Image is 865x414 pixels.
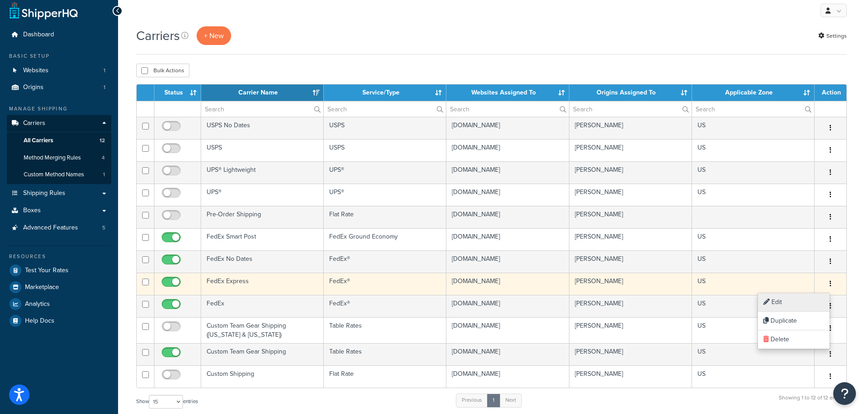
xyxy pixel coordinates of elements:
[201,365,324,388] td: Custom Shipping
[23,84,44,91] span: Origins
[446,139,569,161] td: [DOMAIN_NAME]
[25,300,50,308] span: Analytics
[7,132,111,149] a: All Carriers 12
[446,161,569,184] td: [DOMAIN_NAME]
[7,219,111,236] li: Advanced Features
[7,79,111,96] li: Origins
[7,79,111,96] a: Origins 1
[7,115,111,184] li: Carriers
[201,139,324,161] td: USPS
[154,85,201,101] th: Status: activate to sort column ascending
[23,31,54,39] span: Dashboard
[102,224,105,232] span: 5
[23,120,45,127] span: Carriers
[569,295,692,317] td: [PERSON_NAME]
[324,295,446,317] td: FedEx®
[7,185,111,202] a: Shipping Rules
[569,139,692,161] td: [PERSON_NAME]
[758,293,830,312] a: Edit
[23,190,65,197] span: Shipping Rules
[201,317,324,343] td: Custom Team Gear Shipping ([US_STATE] & [US_STATE])
[815,85,846,101] th: Action
[149,395,183,409] select: Showentries
[24,171,84,179] span: Custom Method Names
[23,207,41,214] span: Boxes
[324,139,446,161] td: USPS
[136,27,180,45] h1: Carriers
[692,343,815,365] td: US
[103,171,105,179] span: 1
[569,184,692,206] td: [PERSON_NAME]
[324,365,446,388] td: Flat Rate
[201,161,324,184] td: UPS® Lightweight
[7,166,111,183] a: Custom Method Names 1
[7,296,111,312] a: Analytics
[692,273,815,295] td: US
[7,26,111,43] a: Dashboard
[499,394,522,407] a: Next
[24,154,81,162] span: Method Merging Rules
[324,250,446,273] td: FedEx®
[569,101,692,117] input: Search
[692,365,815,388] td: US
[569,85,692,101] th: Origins Assigned To: activate to sort column ascending
[324,343,446,365] td: Table Rates
[692,117,815,139] td: US
[136,395,198,409] label: Show entries
[324,206,446,228] td: Flat Rate
[7,262,111,279] a: Test Your Rates
[446,365,569,388] td: [DOMAIN_NAME]
[201,184,324,206] td: UPS®
[7,313,111,329] a: Help Docs
[487,394,500,407] a: 1
[201,117,324,139] td: USPS No Dates
[102,154,105,162] span: 4
[7,166,111,183] li: Custom Method Names
[7,202,111,219] li: Boxes
[201,250,324,273] td: FedEx No Dates
[99,137,105,145] span: 12
[7,219,111,236] a: Advanced Features 5
[201,101,323,117] input: Search
[201,273,324,295] td: FedEx Express
[446,295,569,317] td: [DOMAIN_NAME]
[25,317,54,325] span: Help Docs
[201,295,324,317] td: FedEx
[446,101,568,117] input: Search
[7,62,111,79] li: Websites
[569,273,692,295] td: [PERSON_NAME]
[446,250,569,273] td: [DOMAIN_NAME]
[324,317,446,343] td: Table Rates
[7,105,111,113] div: Manage Shipping
[197,26,231,45] button: + New
[7,115,111,132] a: Carriers
[104,84,105,91] span: 1
[10,1,78,20] a: ShipperHQ Home
[446,228,569,250] td: [DOMAIN_NAME]
[446,273,569,295] td: [DOMAIN_NAME]
[569,365,692,388] td: [PERSON_NAME]
[692,250,815,273] td: US
[25,284,59,291] span: Marketplace
[201,228,324,250] td: FedEx Smart Post
[7,253,111,260] div: Resources
[446,343,569,365] td: [DOMAIN_NAME]
[818,30,847,42] a: Settings
[324,101,446,117] input: Search
[569,117,692,139] td: [PERSON_NAME]
[25,267,69,274] span: Test Your Rates
[324,161,446,184] td: UPS®
[779,393,847,412] div: Showing 1 to 12 of 12 entries
[7,279,111,295] a: Marketplace
[23,67,49,75] span: Websites
[569,161,692,184] td: [PERSON_NAME]
[692,317,815,343] td: US
[324,273,446,295] td: FedEx®
[201,206,324,228] td: Pre-Order Shipping
[569,317,692,343] td: [PERSON_NAME]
